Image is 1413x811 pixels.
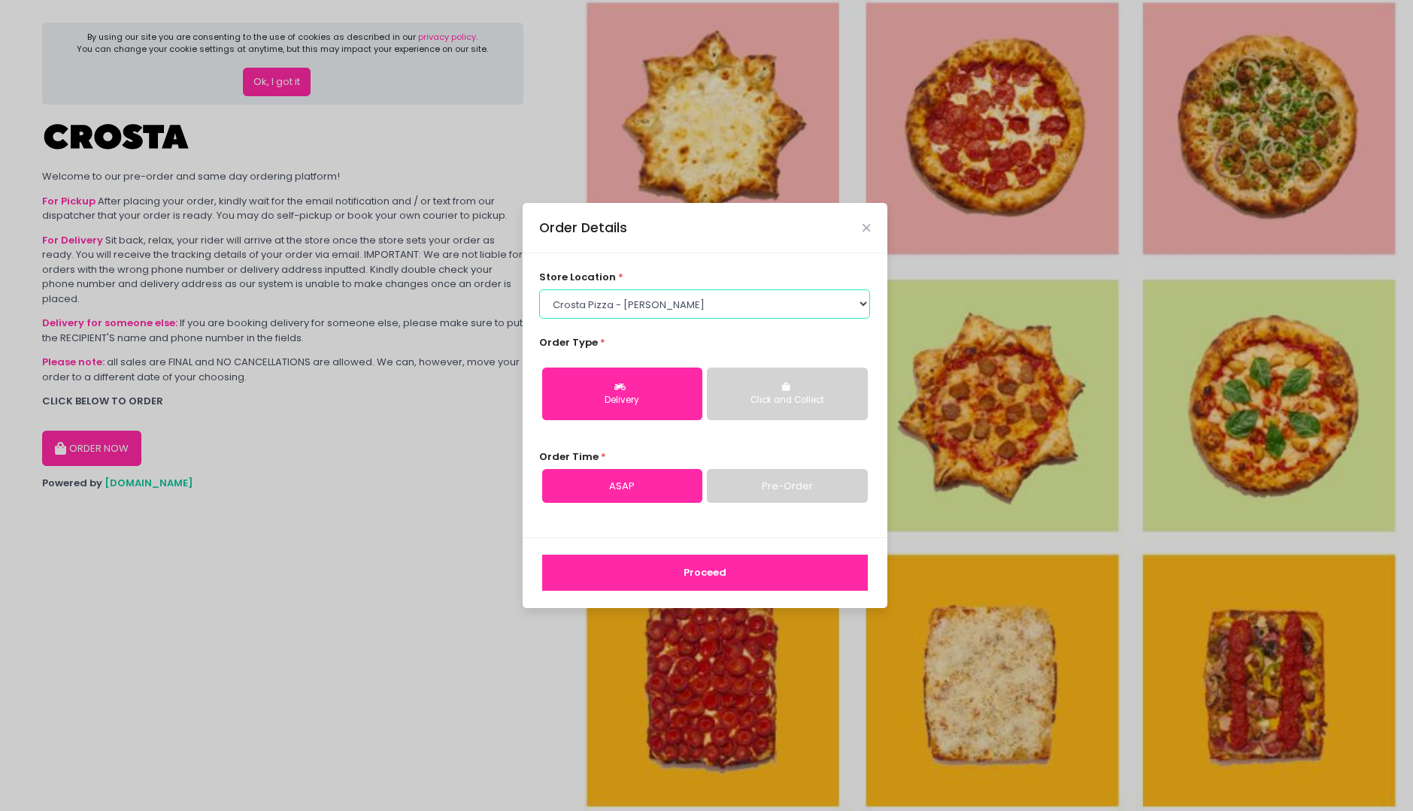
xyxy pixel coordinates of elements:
span: store location [539,270,616,284]
span: Order Time [539,449,599,464]
div: Order Details [539,218,627,238]
button: Delivery [542,368,702,420]
a: ASAP [542,469,702,504]
div: Delivery [553,394,692,407]
button: Click and Collect [707,368,867,420]
a: Pre-Order [707,469,867,504]
button: Close [863,224,870,231]
button: Proceed [542,555,868,591]
div: Click and Collect [717,394,857,407]
span: Order Type [539,335,598,350]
